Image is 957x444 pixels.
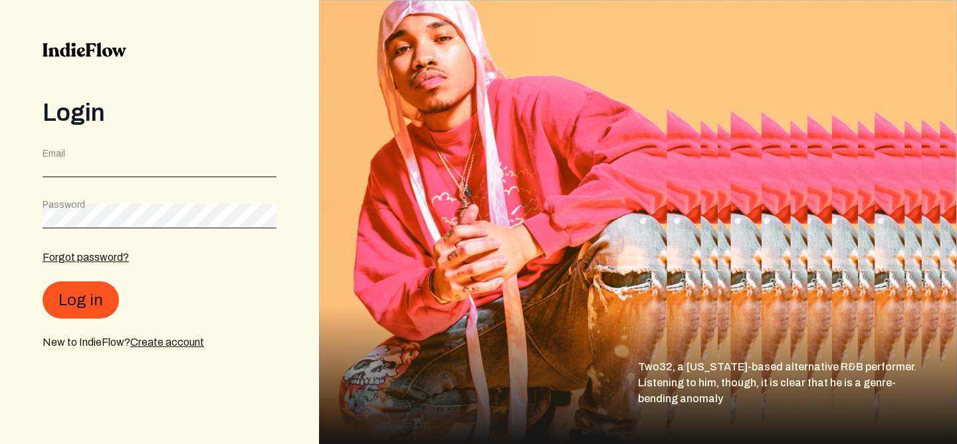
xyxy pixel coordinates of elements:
div: New to IndieFlow? [43,334,276,350]
button: Log in [43,281,119,319]
label: Email [43,147,65,161]
label: Password [43,198,85,212]
div: Two32, a [US_STATE]-based alternative R&B performer. Listening to him, though, it is clear that h... [638,359,957,444]
a: Create account [130,336,204,348]
a: Forgot password? [43,252,129,263]
div: Login [43,100,276,126]
img: indieflow-logo-black.svg [43,42,126,57]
